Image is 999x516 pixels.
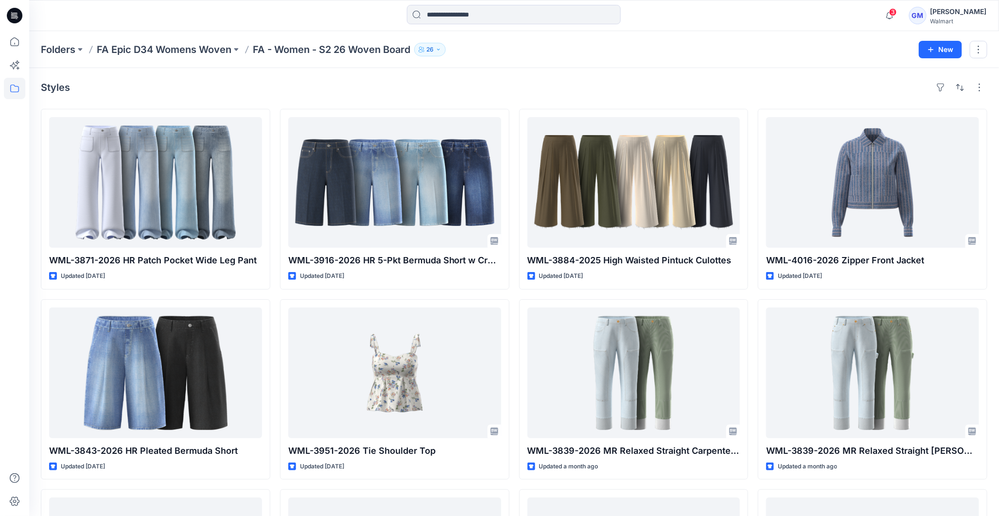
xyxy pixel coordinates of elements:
h4: Styles [41,82,70,93]
p: Updated a month ago [778,462,837,472]
p: Updated [DATE] [61,271,105,281]
p: Updated [DATE] [61,462,105,472]
p: Updated [DATE] [300,271,344,281]
p: WML-3843-2026 HR Pleated Bermuda Short [49,444,262,458]
p: Updated [DATE] [300,462,344,472]
p: WML-3884-2025 High Waisted Pintuck Culottes [527,254,740,267]
p: WML-3951-2026 Tie Shoulder Top [288,444,501,458]
a: WML-3884-2025 High Waisted Pintuck Culottes [527,117,740,248]
span: 3 [889,8,897,16]
p: WML-4016-2026 Zipper Front Jacket [766,254,979,267]
a: WML-4016-2026 Zipper Front Jacket [766,117,979,248]
button: New [919,41,962,58]
a: WML-3839-2026 MR Relaxed Straight Carpenter [766,308,979,438]
div: GM [909,7,927,24]
div: Walmart [930,17,987,25]
a: WML-3839-2026 MR Relaxed Straight Carpenter_Cost Opt [527,308,740,438]
a: WML-3916-2026 HR 5-Pkt Bermuda Short w Crease [288,117,501,248]
a: WML-3951-2026 Tie Shoulder Top [288,308,501,438]
button: 26 [414,43,446,56]
a: FA Epic D34 Womens Woven [97,43,231,56]
a: WML-3843-2026 HR Pleated Bermuda Short [49,308,262,438]
p: WML-3871-2026 HR Patch Pocket Wide Leg Pant [49,254,262,267]
p: Updated a month ago [539,462,598,472]
p: WML-3839-2026 MR Relaxed Straight Carpenter_Cost Opt [527,444,740,458]
div: [PERSON_NAME] [930,6,987,17]
p: 26 [426,44,434,55]
a: WML-3871-2026 HR Patch Pocket Wide Leg Pant [49,117,262,248]
p: Updated [DATE] [539,271,583,281]
p: FA - Women - S2 26 Woven Board [253,43,410,56]
p: Updated [DATE] [778,271,822,281]
p: WML-3916-2026 HR 5-Pkt Bermuda Short w Crease [288,254,501,267]
a: Folders [41,43,75,56]
p: WML-3839-2026 MR Relaxed Straight [PERSON_NAME] [766,444,979,458]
